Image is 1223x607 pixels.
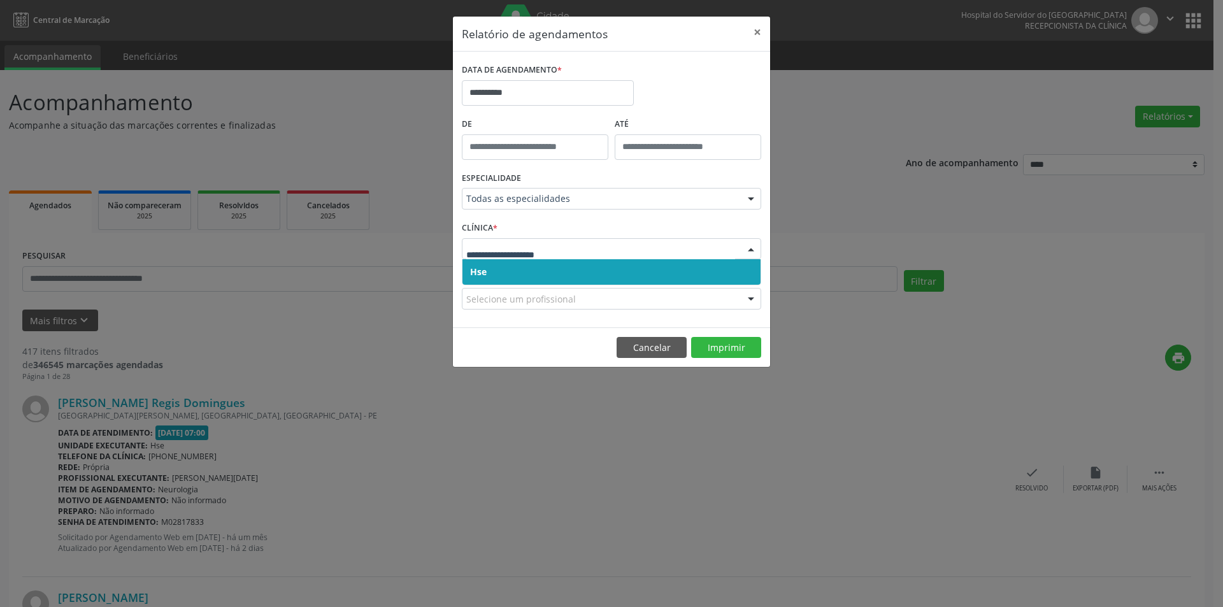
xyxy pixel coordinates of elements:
button: Close [745,17,770,48]
span: Todas as especialidades [466,192,735,205]
label: DATA DE AGENDAMENTO [462,61,562,80]
h5: Relatório de agendamentos [462,25,608,42]
label: CLÍNICA [462,218,497,238]
label: ATÉ [615,115,761,134]
span: Selecione um profissional [466,292,576,306]
label: ESPECIALIDADE [462,169,521,189]
button: Imprimir [691,337,761,359]
span: Hse [470,266,487,278]
label: De [462,115,608,134]
button: Cancelar [617,337,687,359]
